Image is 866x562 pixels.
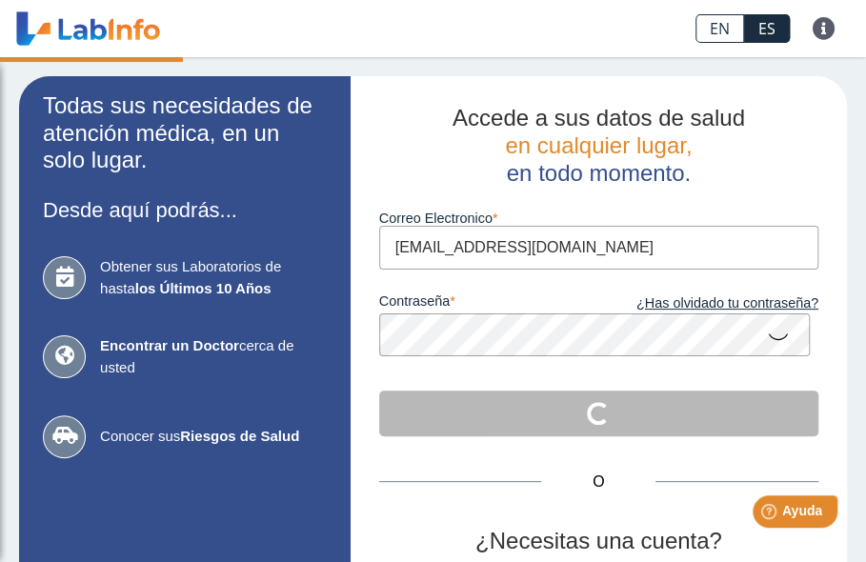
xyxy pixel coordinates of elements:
span: Conocer sus [100,426,327,448]
b: los Últimos 10 Años [135,280,272,296]
h2: ¿Necesitas una cuenta? [379,528,818,555]
a: ES [744,14,790,43]
b: Encontrar un Doctor [100,337,239,353]
h2: Todas sus necesidades de atención médica, en un solo lugar. [43,92,327,174]
a: ¿Has olvidado tu contraseña? [598,293,818,314]
h3: Desde aquí podrás... [43,198,327,222]
span: cerca de usted [100,335,327,378]
label: contraseña [379,293,599,314]
iframe: Help widget launcher [696,488,845,541]
span: en cualquier lugar, [505,132,692,158]
a: EN [695,14,744,43]
span: en todo momento. [507,160,691,186]
span: Obtener sus Laboratorios de hasta [100,256,327,299]
b: Riesgos de Salud [180,428,299,444]
span: Accede a sus datos de salud [453,105,745,130]
span: O [541,471,655,493]
label: Correo Electronico [379,211,818,226]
